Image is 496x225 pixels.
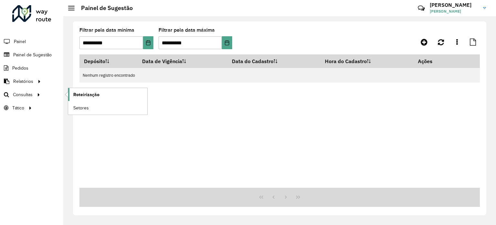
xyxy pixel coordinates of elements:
span: Tático [12,105,24,111]
span: Relatórios [13,78,33,85]
button: Choose Date [222,36,232,49]
h2: Painel de Sugestão [75,5,133,12]
button: Choose Date [143,36,153,49]
span: Pedidos [12,65,28,72]
th: Hora do Cadastro [320,54,414,68]
label: Filtrar pela data máxima [159,26,215,34]
span: Painel [14,38,26,45]
span: Painel de Sugestão [13,51,52,58]
th: Ações [414,54,452,68]
label: Filtrar pela data mínima [79,26,134,34]
span: [PERSON_NAME] [430,8,478,14]
span: Consultas [13,91,33,98]
a: Setores [68,101,147,114]
a: Roteirização [68,88,147,101]
td: Nenhum registro encontrado [79,68,480,83]
th: Data do Cadastro [228,54,320,68]
h3: [PERSON_NAME] [430,2,478,8]
th: Data de Vigência [138,54,228,68]
a: Contato Rápido [414,1,428,15]
span: Setores [73,105,89,111]
th: Depósito [79,54,138,68]
span: Roteirização [73,91,99,98]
